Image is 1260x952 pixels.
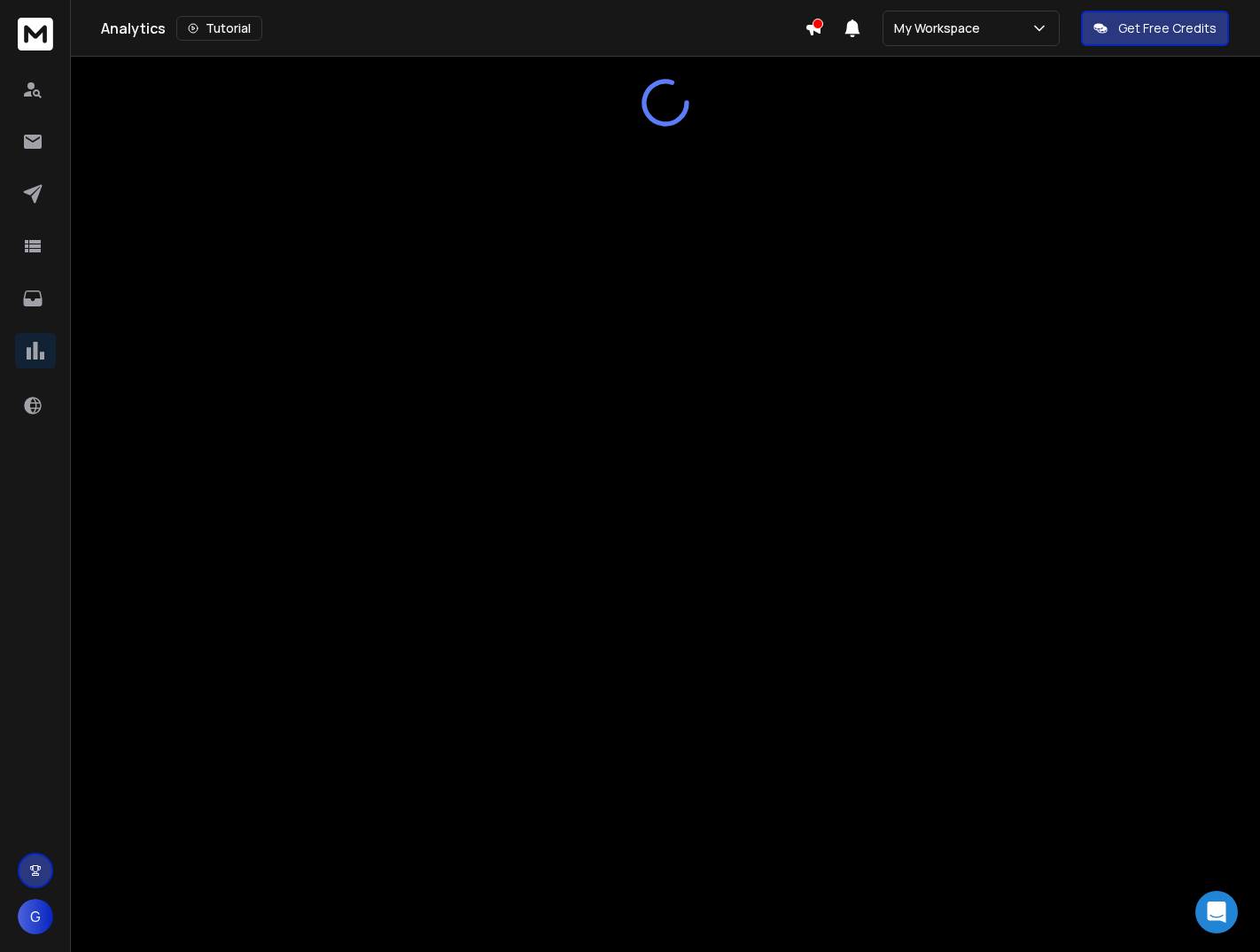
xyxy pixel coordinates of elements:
div: Analytics [101,16,805,41]
button: Get Free Credits [1081,11,1229,46]
button: Tutorial [176,16,262,41]
div: Open Intercom Messenger [1195,891,1238,933]
button: G [18,899,53,934]
p: Get Free Credits [1118,19,1217,37]
p: My Workspace [894,19,987,37]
